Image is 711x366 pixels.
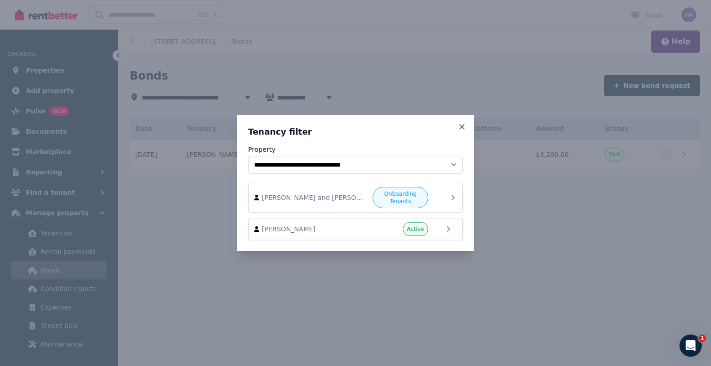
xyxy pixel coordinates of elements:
[248,145,275,154] label: Property
[377,190,424,205] span: Onboarding Tenants
[262,224,368,234] span: [PERSON_NAME]
[248,126,463,137] h3: Tenancy filter
[407,225,424,233] span: Active
[680,335,702,357] iframe: Intercom live chat
[248,183,463,212] a: [PERSON_NAME] and [PERSON_NAME]Onboarding Tenants
[262,193,368,202] span: [PERSON_NAME] and [PERSON_NAME]
[699,335,706,342] span: 1
[248,218,463,240] a: [PERSON_NAME]Active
